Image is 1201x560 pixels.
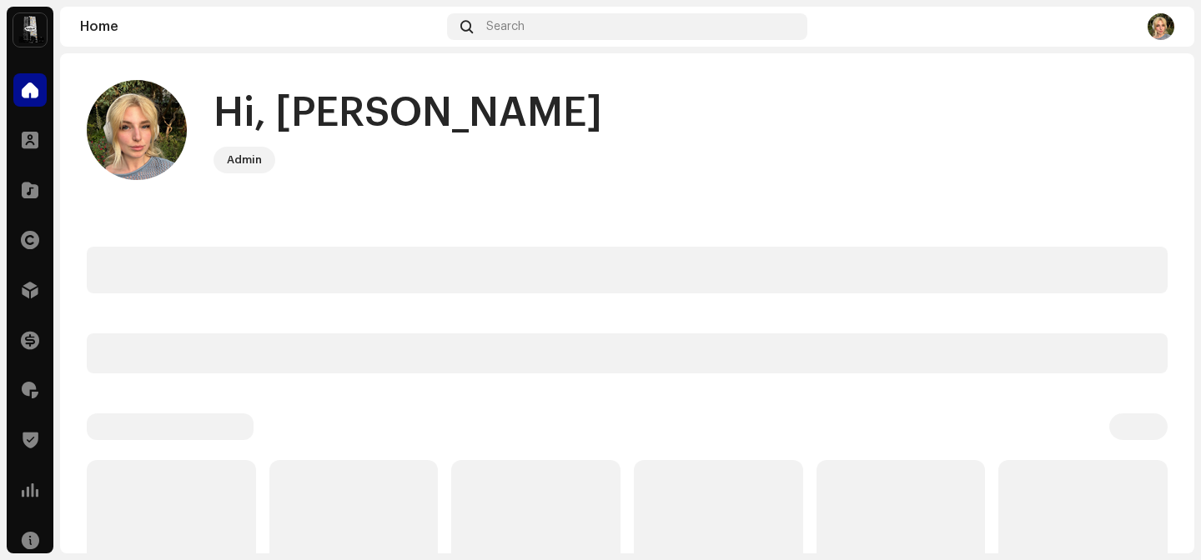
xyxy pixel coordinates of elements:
div: Admin [227,150,262,170]
img: 97d9e39f-a413-4436-b4fd-58052114bc5d [1148,13,1174,40]
img: 28cd5e4f-d8b3-4e3e-9048-38ae6d8d791a [13,13,47,47]
span: Search [486,20,525,33]
div: Home [80,20,440,33]
img: 97d9e39f-a413-4436-b4fd-58052114bc5d [87,80,187,180]
div: Hi, [PERSON_NAME] [214,87,602,140]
